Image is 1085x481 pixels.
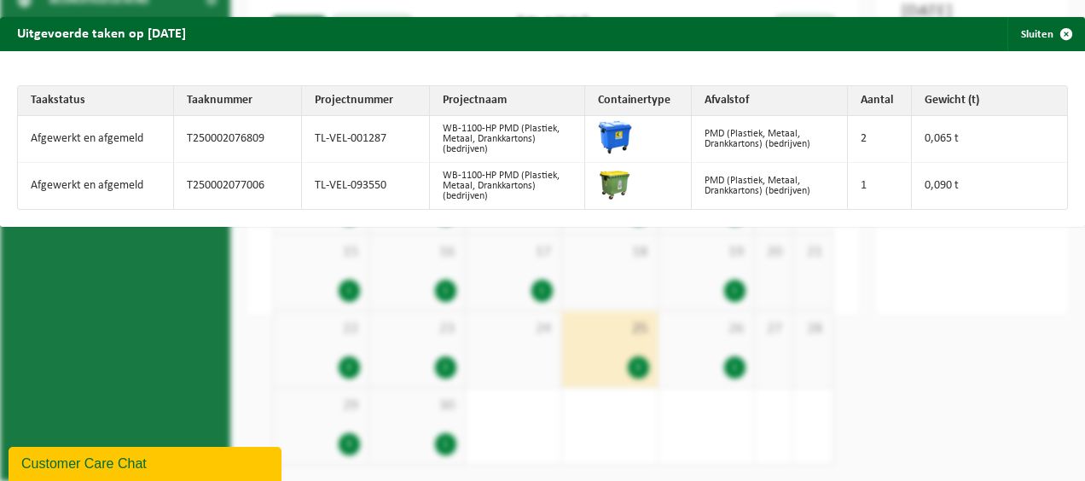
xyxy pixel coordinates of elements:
th: Taaknummer [174,86,302,116]
th: Containertype [585,86,692,116]
td: T250002077006 [174,163,302,209]
img: WB-1100-HPE-BE-04 [598,120,632,154]
td: 0,065 t [912,116,1068,163]
td: 0,090 t [912,163,1068,209]
td: 1 [848,163,912,209]
td: Afgewerkt en afgemeld [18,116,174,163]
td: TL-VEL-093550 [302,163,430,209]
td: PMD (Plastiek, Metaal, Drankkartons) (bedrijven) [692,116,848,163]
button: Sluiten [1007,17,1083,51]
th: Projectnummer [302,86,430,116]
td: TL-VEL-001287 [302,116,430,163]
td: Afgewerkt en afgemeld [18,163,174,209]
td: WB-1100-HP PMD (Plastiek, Metaal, Drankkartons) (bedrijven) [430,163,586,209]
th: Afvalstof [692,86,848,116]
td: WB-1100-HP PMD (Plastiek, Metaal, Drankkartons) (bedrijven) [430,116,586,163]
td: 2 [848,116,912,163]
img: WB-1100-HPE-GN-51 [598,167,632,201]
iframe: chat widget [9,443,285,481]
th: Projectnaam [430,86,586,116]
th: Gewicht (t) [912,86,1068,116]
th: Taakstatus [18,86,174,116]
td: T250002076809 [174,116,302,163]
th: Aantal [848,86,912,116]
td: PMD (Plastiek, Metaal, Drankkartons) (bedrijven) [692,163,848,209]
